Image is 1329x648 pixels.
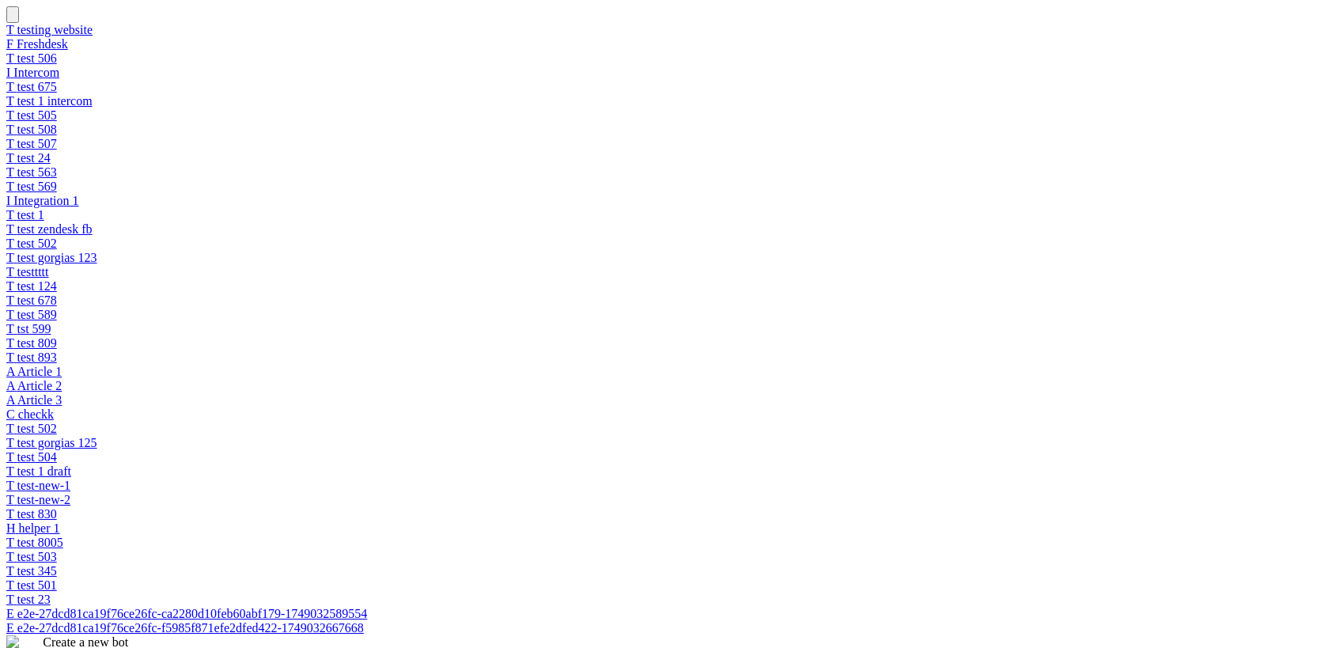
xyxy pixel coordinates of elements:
[6,51,13,65] span: T
[6,308,1323,322] div: test 589
[6,578,13,592] span: T
[6,208,13,222] span: T
[6,322,13,335] span: T
[6,607,1323,621] div: e2e-27dcd81ca19f76ce26fc-ca2280d10feb60abf179-1749032589554
[6,621,14,635] span: E
[6,80,13,93] span: T
[6,550,13,563] span: T
[6,165,13,179] span: T
[6,194,10,207] span: I
[6,279,13,293] span: T
[6,379,1323,393] div: Article 2
[6,222,13,236] span: T
[6,607,14,620] span: E
[6,450,13,464] span: T
[6,265,13,279] span: T
[6,37,13,51] span: F
[6,180,13,193] span: T
[6,336,13,350] span: T
[6,265,1323,279] div: testtttt
[6,94,13,108] span: T
[6,564,13,578] span: T
[6,521,1323,536] div: helper 1
[6,151,1323,165] div: test 24
[6,393,1323,407] div: Article 3
[6,479,1323,493] div: test-new-1
[6,222,1323,237] div: test zendesk fb
[6,407,1323,422] div: checkk
[6,436,1323,450] div: test gorgias 125
[6,479,13,492] span: T
[6,66,10,79] span: I
[6,294,1323,308] div: test 678
[6,123,1323,137] div: test 508
[6,393,15,407] span: A
[6,507,1323,521] div: test 830
[6,94,1323,108] div: test 1 intercom
[6,464,13,478] span: T
[6,251,1323,265] div: test gorgias 123
[6,536,1323,550] div: test 8005
[6,407,15,421] span: C
[6,279,1323,294] div: test 124
[6,464,1323,479] div: test 1 draft
[6,507,13,521] span: T
[6,379,15,392] span: A
[6,308,13,321] span: T
[6,336,1323,351] div: test 809
[6,23,13,36] span: T
[6,194,1323,208] div: Integration 1
[6,365,1323,379] div: Article 1
[6,151,13,165] span: T
[6,123,13,136] span: T
[6,137,1323,151] div: test 507
[6,521,16,535] span: H
[6,37,1323,51] div: Freshdesk
[6,66,1323,80] div: Intercom
[6,493,13,506] span: T
[6,208,1323,222] div: test 1
[6,51,1323,66] div: test 506
[6,165,1323,180] div: test 563
[6,251,13,264] span: T
[6,536,13,549] span: T
[6,351,1323,365] div: test 893
[6,593,1323,607] div: test 23
[6,80,1323,94] div: test 675
[6,578,1323,593] div: test 501
[6,108,13,122] span: T
[6,237,13,250] span: T
[6,621,1323,635] div: e2e-27dcd81ca19f76ce26fc-f5985f871efe2dfed422-1749032667668
[6,108,1323,123] div: test 505
[6,564,1323,578] div: test 345
[6,365,15,378] span: A
[6,294,13,307] span: T
[6,23,1323,37] div: testing website
[6,322,1323,336] div: tst 599
[6,422,13,435] span: T
[6,436,13,449] span: T
[6,351,13,364] span: T
[6,593,13,606] span: T
[6,493,1323,507] div: test-new-2
[6,550,1323,564] div: test 503
[6,137,13,150] span: T
[6,422,1323,436] div: test 502
[6,180,1323,194] div: test 569
[6,237,1323,251] div: test 502
[6,450,1323,464] div: test 504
